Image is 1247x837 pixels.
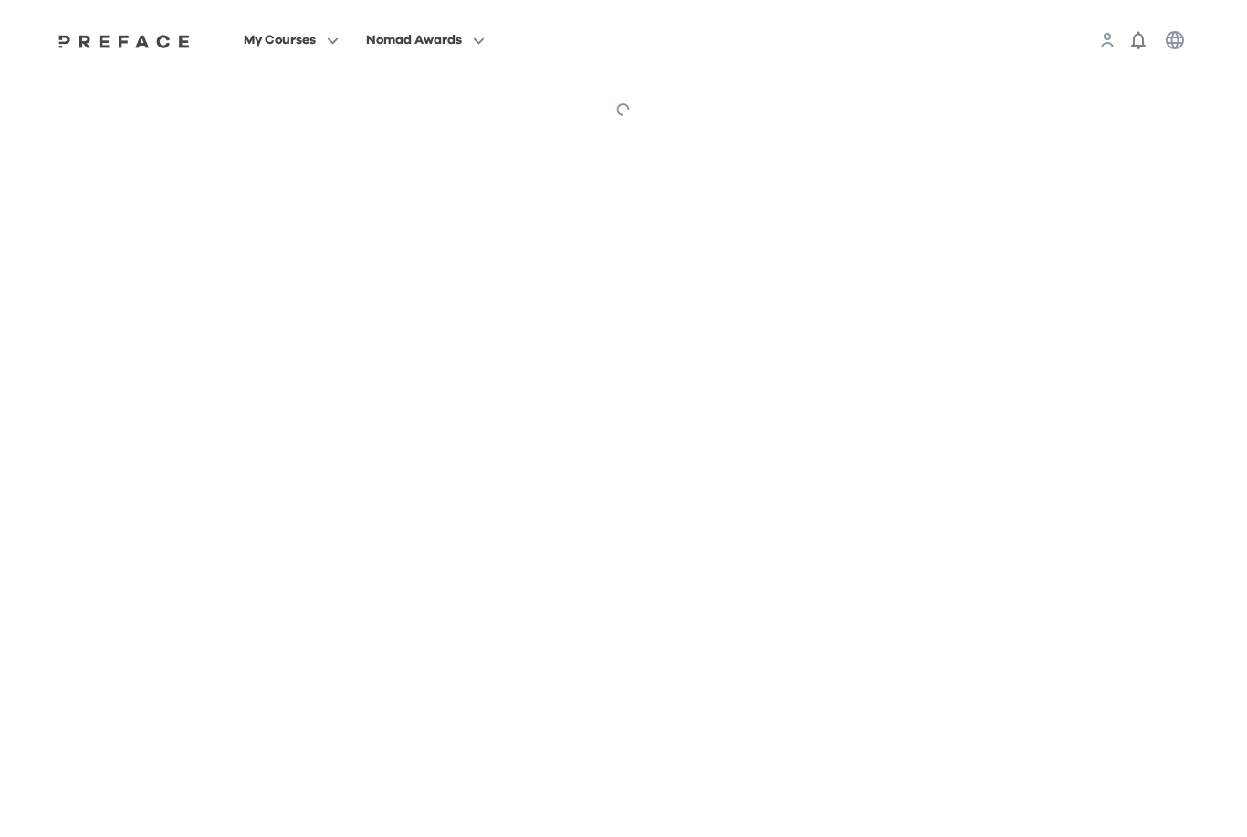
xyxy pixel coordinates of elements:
[361,28,490,52] button: Nomad Awards
[244,29,316,51] span: My Courses
[54,34,194,48] img: Preface Logo
[366,29,462,51] span: Nomad Awards
[54,33,194,47] a: Preface Logo
[238,28,344,52] button: My Courses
